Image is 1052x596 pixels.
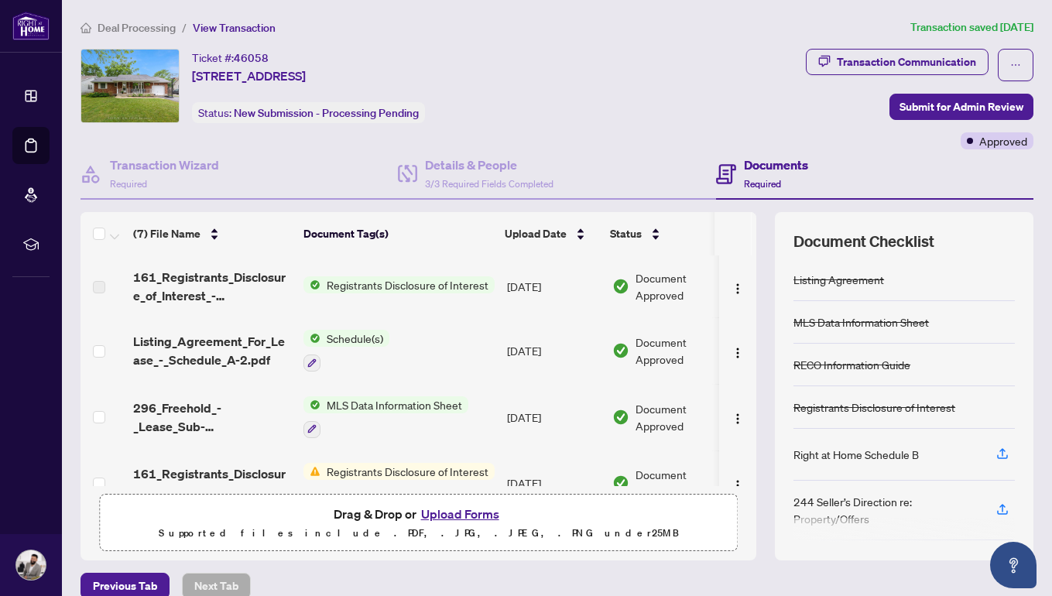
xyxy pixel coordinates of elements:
span: 161_Registrants_Disclosure_of_Interest_-_Disposition_of_Property_-_OREA-3 EXECUTED.pdf [133,268,291,305]
span: Registrants Disclosure of Interest [320,463,495,480]
img: Document Status [612,474,629,492]
button: Status IconRegistrants Disclosure of Interest [303,276,495,293]
td: [DATE] [501,384,606,450]
article: Transaction saved [DATE] [910,19,1033,36]
span: 161_Registrants_Disclosure_of_Interest_-_Disposition_of_Property_-_OREA-3.pdf [133,464,291,502]
th: (7) File Name [127,212,297,255]
th: Document Tag(s) [297,212,499,255]
img: IMG-X12311354_1.jpg [81,50,179,122]
span: Drag & Drop or [334,504,504,524]
span: New Submission - Processing Pending [234,106,419,120]
th: Upload Date [499,212,604,255]
span: Submit for Admin Review [900,94,1023,119]
div: Right at Home Schedule B [793,446,919,463]
span: MLS Data Information Sheet [320,396,468,413]
th: Status [604,212,735,255]
span: ellipsis [1010,60,1021,70]
h4: Details & People [425,156,553,174]
img: Profile Icon [16,550,46,580]
div: Listing Agreement [793,271,884,288]
button: Transaction Communication [806,49,989,75]
button: Status IconMLS Data Information Sheet [303,396,468,438]
span: Registrants Disclosure of Interest [320,276,495,293]
td: [DATE] [501,255,606,317]
p: Supported files include .PDF, .JPG, .JPEG, .PNG under 25 MB [109,524,728,543]
img: Logo [732,479,744,492]
span: Deal Processing [98,21,176,35]
span: Required [744,178,781,190]
button: Submit for Admin Review [889,94,1033,120]
img: Status Icon [303,396,320,413]
span: 3/3 Required Fields Completed [425,178,553,190]
h4: Documents [744,156,808,174]
td: [DATE] [501,450,606,517]
span: Listing_Agreement_For_Lease_-_Schedule_A-2.pdf [133,332,291,369]
span: [STREET_ADDRESS] [192,67,306,85]
button: Status IconSchedule(s) [303,330,389,372]
img: Status Icon [303,330,320,347]
div: Ticket #: [192,49,269,67]
span: 46058 [234,51,269,65]
h4: Transaction Wizard [110,156,219,174]
span: Document Approved [636,400,732,434]
span: Document Checklist [793,231,934,252]
span: Upload Date [505,225,567,242]
div: MLS Data Information Sheet [793,313,929,331]
div: 244 Seller’s Direction re: Property/Offers [793,493,978,527]
div: Transaction Communication [837,50,976,74]
button: Open asap [990,542,1037,588]
span: Document Approved [636,269,732,303]
span: Approved [979,132,1027,149]
span: Status [610,225,642,242]
span: Drag & Drop orUpload FormsSupported files include .PDF, .JPG, .JPEG, .PNG under25MB [100,495,737,552]
img: Logo [732,283,744,295]
button: Upload Forms [416,504,504,524]
img: Document Status [612,342,629,359]
img: Logo [732,347,744,359]
div: RECO Information Guide [793,356,910,373]
span: Document Approved [636,334,732,368]
span: Required [110,178,147,190]
span: View Transaction [193,21,276,35]
button: Status IconRegistrants Disclosure of Interest [303,463,495,505]
span: Schedule(s) [320,330,389,347]
div: Registrants Disclosure of Interest [793,399,955,416]
span: 296_Freehold_-_Lease_Sub-Lease_MLS_Data_Information_Form_-_PropTx-[PERSON_NAME] 2.pdf [133,399,291,436]
span: home [81,22,91,33]
span: Document Approved [636,466,732,500]
img: Document Status [612,278,629,295]
button: Logo [725,338,750,363]
img: Document Status [612,409,629,426]
img: Status Icon [303,276,320,293]
span: (7) File Name [133,225,200,242]
img: logo [12,12,50,40]
img: Logo [732,413,744,425]
button: Logo [725,471,750,495]
li: / [182,19,187,36]
div: Status: [192,102,425,123]
img: Status Icon [303,463,320,480]
button: Logo [725,405,750,430]
td: [DATE] [501,317,606,384]
button: Logo [725,274,750,299]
